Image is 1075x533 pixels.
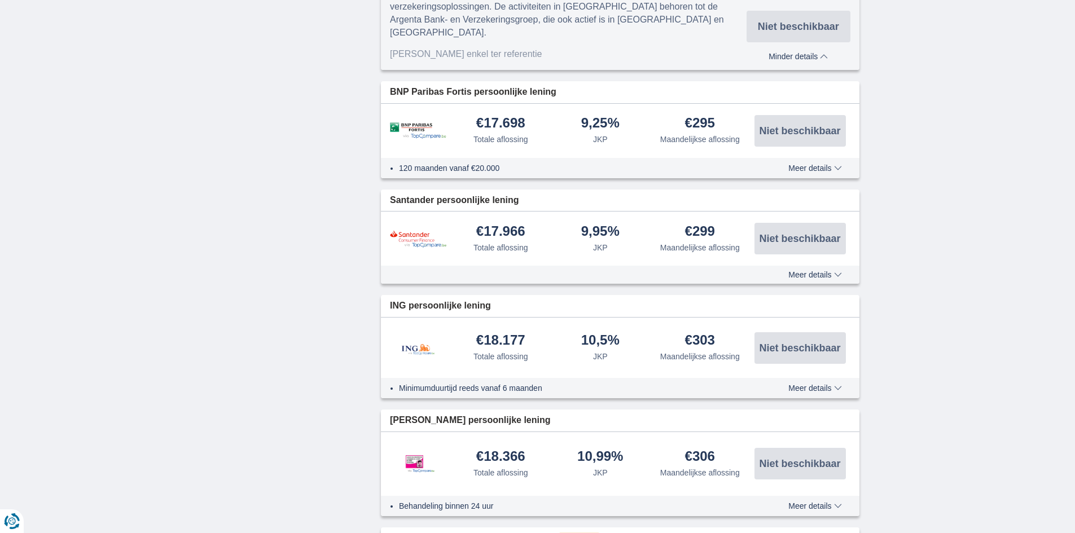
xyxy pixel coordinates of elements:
div: Maandelijkse aflossing [660,351,740,362]
li: 120 maanden vanaf €20.000 [399,162,747,174]
button: Meer details [780,501,850,510]
span: ING persoonlijke lening [390,299,491,312]
div: Totale aflossing [473,467,528,478]
button: Niet beschikbaar [754,448,846,479]
img: product.pl.alt Leemans Kredieten [390,443,446,484]
div: Totale aflossing [473,134,528,145]
div: €17.698 [476,116,525,131]
span: Meer details [788,271,841,279]
span: BNP Paribas Fortis persoonlijke lening [390,86,556,99]
div: JKP [593,467,608,478]
div: Maandelijkse aflossing [660,134,740,145]
button: Minder details [747,48,850,61]
div: Maandelijkse aflossing [660,467,740,478]
span: Minder details [769,52,828,60]
span: Meer details [788,384,841,392]
div: 10,5% [581,333,620,349]
span: Niet beschikbaar [759,234,840,244]
span: Meer details [788,502,841,510]
div: €18.366 [476,450,525,465]
button: Meer details [780,270,850,279]
div: €303 [685,333,715,349]
div: €306 [685,450,715,465]
div: 9,95% [581,224,620,240]
div: Totale aflossing [473,351,528,362]
span: [PERSON_NAME] persoonlijke lening [390,414,550,427]
button: Meer details [780,164,850,173]
div: Totale aflossing [473,242,528,253]
div: [PERSON_NAME] enkel ter referentie [390,48,747,61]
img: product.pl.alt BNP Paribas Fortis [390,122,446,139]
span: Niet beschikbaar [759,459,840,469]
div: €18.177 [476,333,525,349]
button: Niet beschikbaar [754,115,846,147]
div: €295 [685,116,715,131]
button: Meer details [780,384,850,393]
div: €17.966 [476,224,525,240]
button: Niet beschikbaar [754,332,846,364]
div: 9,25% [581,116,620,131]
span: Santander persoonlijke lening [390,194,519,207]
li: Behandeling binnen 24 uur [399,500,747,512]
div: JKP [593,242,608,253]
img: product.pl.alt ING [390,329,446,367]
li: Minimumduurtijd reeds vanaf 6 maanden [399,382,747,394]
span: Niet beschikbaar [759,343,840,353]
div: JKP [593,351,608,362]
span: Meer details [788,164,841,172]
span: Niet beschikbaar [759,126,840,136]
img: product.pl.alt Santander [390,230,446,248]
span: Niet beschikbaar [758,21,839,32]
div: JKP [593,134,608,145]
button: Niet beschikbaar [747,11,850,42]
div: €299 [685,224,715,240]
div: 10,99% [577,450,623,465]
div: Maandelijkse aflossing [660,242,740,253]
button: Niet beschikbaar [754,223,846,254]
